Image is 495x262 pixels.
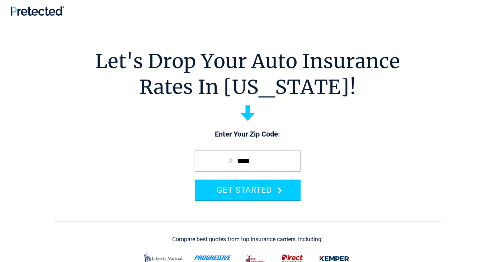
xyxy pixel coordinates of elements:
img: Pretected Logo [11,6,64,16]
input: zip code [195,150,301,172]
img: progressive [194,255,232,260]
div: Compare best quotes from top insurance carriers, including: [172,236,323,243]
p: Enter Your Zip Code: [188,129,308,139]
h1: Let's Drop Your Auto Insurance Rates In [US_STATE]! [95,48,400,100]
button: GET STARTED [195,180,301,200]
